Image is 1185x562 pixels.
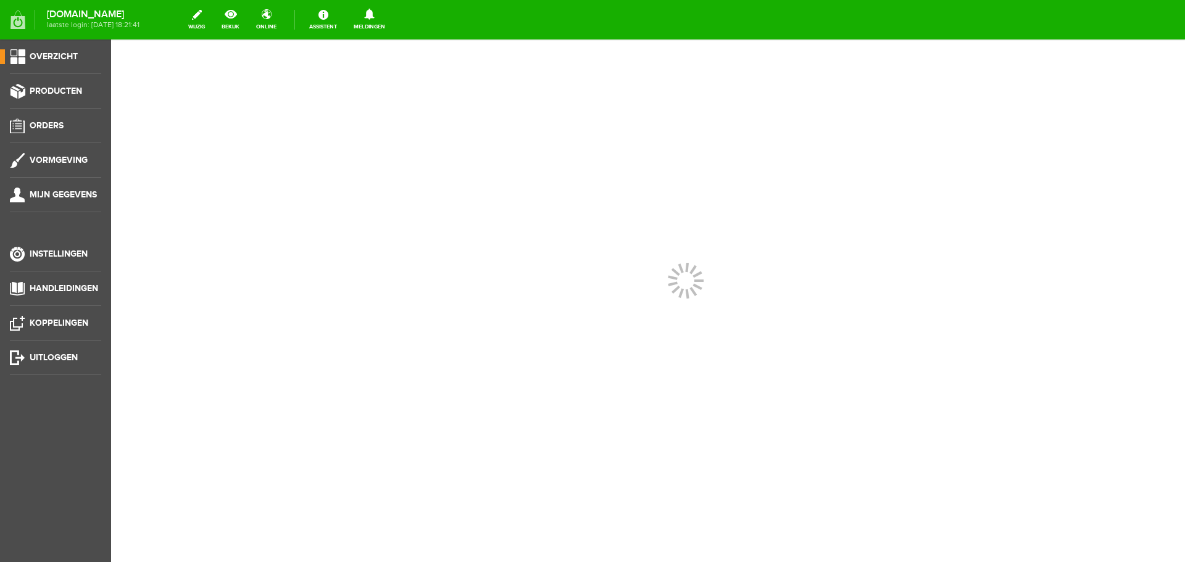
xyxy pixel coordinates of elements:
span: Handleidingen [30,283,98,294]
span: Mijn gegevens [30,189,97,200]
strong: [DOMAIN_NAME] [47,11,139,18]
a: Assistent [302,6,344,33]
span: Instellingen [30,249,88,259]
span: Uitloggen [30,352,78,363]
span: Overzicht [30,51,78,62]
a: bekijk [214,6,247,33]
a: Meldingen [346,6,393,33]
span: laatste login: [DATE] 18:21:41 [47,22,139,28]
a: online [249,6,284,33]
span: Vormgeving [30,155,88,165]
a: wijzig [181,6,212,33]
span: Producten [30,86,82,96]
span: Koppelingen [30,318,88,328]
span: Orders [30,120,64,131]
